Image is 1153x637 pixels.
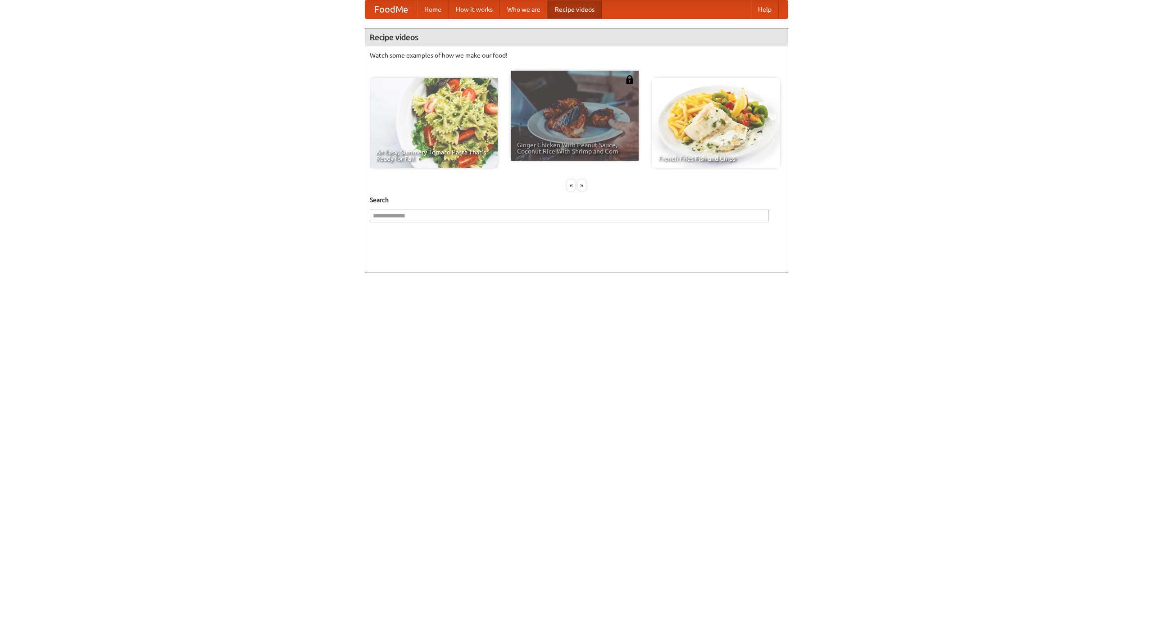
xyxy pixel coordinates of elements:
[652,78,780,168] a: French Fries Fish and Chips
[365,0,417,18] a: FoodMe
[449,0,500,18] a: How it works
[370,195,783,204] h5: Search
[376,149,491,162] span: An Easy, Summery Tomato Pasta That's Ready for Fall
[567,180,575,191] div: «
[500,0,548,18] a: Who we are
[548,0,602,18] a: Recipe videos
[658,155,774,162] span: French Fries Fish and Chips
[625,75,634,84] img: 483408.png
[417,0,449,18] a: Home
[370,51,783,60] p: Watch some examples of how we make our food!
[751,0,779,18] a: Help
[365,28,788,46] h4: Recipe videos
[370,78,498,168] a: An Easy, Summery Tomato Pasta That's Ready for Fall
[578,180,586,191] div: »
